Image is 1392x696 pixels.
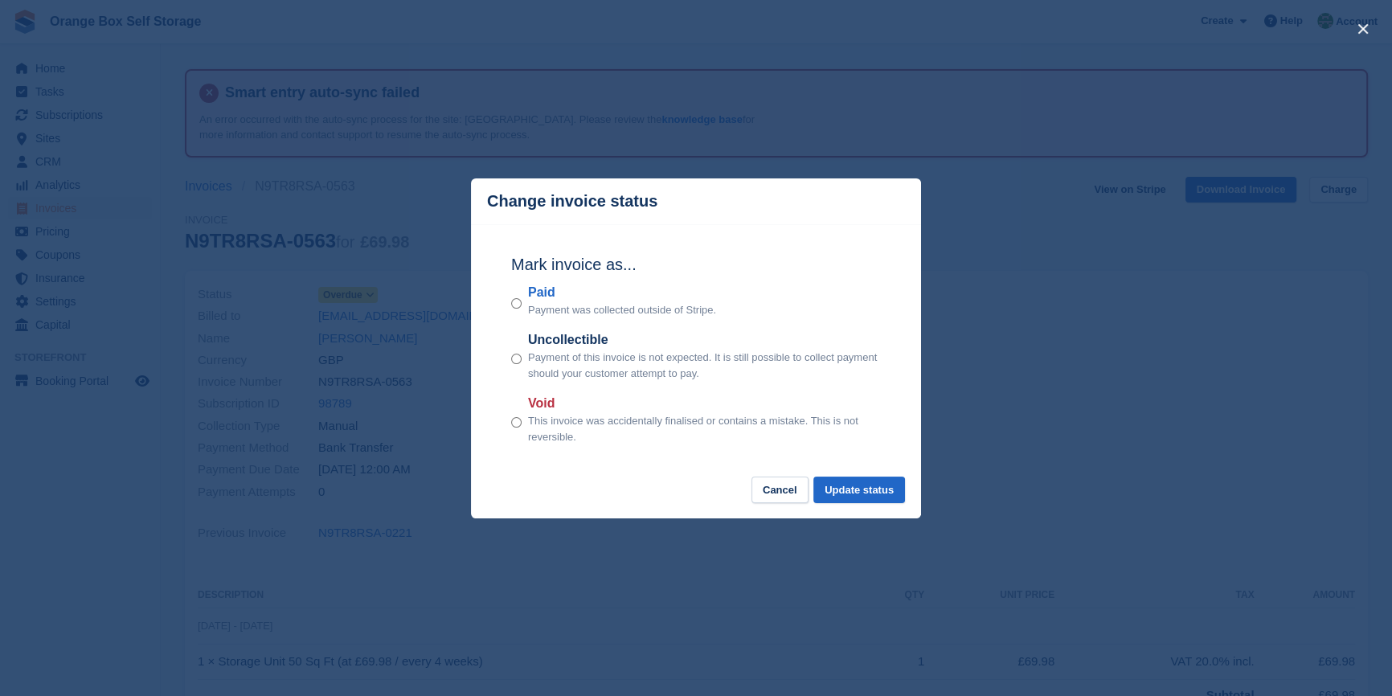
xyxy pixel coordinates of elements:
button: Cancel [751,477,809,503]
h2: Mark invoice as... [511,252,881,276]
button: close [1350,16,1376,42]
p: Payment was collected outside of Stripe. [528,302,716,318]
p: This invoice was accidentally finalised or contains a mistake. This is not reversible. [528,413,881,444]
p: Change invoice status [487,192,657,211]
label: Void [528,394,881,413]
p: Payment of this invoice is not expected. It is still possible to collect payment should your cust... [528,350,881,381]
button: Update status [813,477,905,503]
label: Uncollectible [528,330,881,350]
label: Paid [528,283,716,302]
